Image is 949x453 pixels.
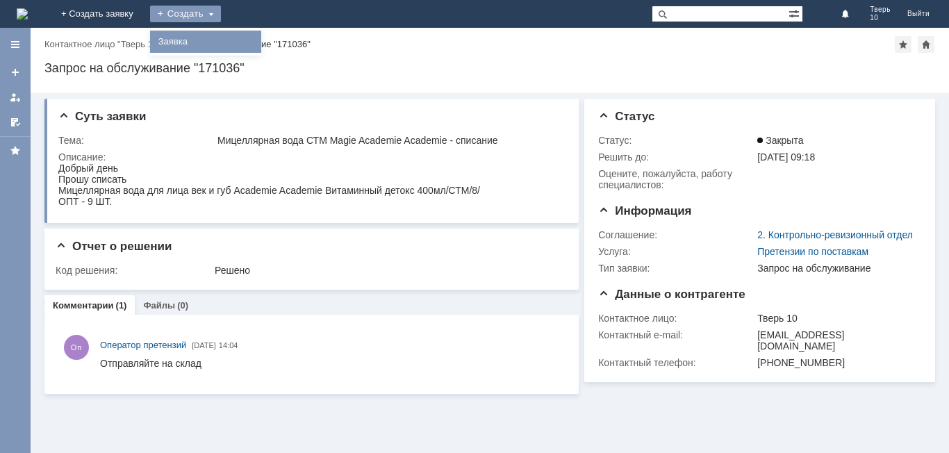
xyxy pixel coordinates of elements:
span: 14:04 [219,341,238,349]
a: Мои согласования [4,111,26,133]
div: Статус: [598,135,754,146]
div: Oцените, пожалуйста, работу специалистов: [598,168,754,190]
span: Оператор претензий [100,340,186,350]
a: Комментарии [53,300,114,311]
span: Статус [598,110,654,123]
div: Тема: [58,135,215,146]
div: Мицеллярная вода СТМ Magie Academie Academie - списание [217,135,560,146]
a: Оператор претензий [100,338,186,352]
div: / [44,39,166,49]
div: Запрос на обслуживание "171036" [166,39,311,49]
div: Решено [215,265,560,276]
div: Сделать домашней страницей [918,36,934,53]
a: Контактное лицо "Тверь 10" [44,39,161,49]
div: [EMAIL_ADDRESS][DOMAIN_NAME] [757,329,915,352]
div: Тверь 10 [757,313,915,324]
span: 10 [870,14,891,22]
a: Создать заявку [4,61,26,83]
div: Услуга: [598,246,754,257]
div: [PHONE_NUMBER] [757,357,915,368]
div: Добавить в избранное [895,36,911,53]
div: Контактное лицо: [598,313,754,324]
span: [DATE] 09:18 [757,151,815,163]
span: Данные о контрагенте [598,288,745,301]
a: Заявка [153,33,258,50]
span: Отчет о решении [56,240,172,253]
div: Запрос на обслуживание [757,263,915,274]
a: Претензии по поставкам [757,246,868,257]
div: Описание: [58,151,563,163]
span: Суть заявки [58,110,146,123]
div: Создать [150,6,221,22]
div: Решить до: [598,151,754,163]
span: Тверь [870,6,891,14]
div: Контактный e-mail: [598,329,754,340]
div: Запрос на обслуживание "171036" [44,61,935,75]
img: logo [17,8,28,19]
div: Соглашение: [598,229,754,240]
span: [DATE] [192,341,216,349]
a: Мои заявки [4,86,26,108]
a: 2. Контрольно-ревизионный отдел [757,229,913,240]
span: Расширенный поиск [789,6,802,19]
div: Код решения: [56,265,212,276]
div: (0) [177,300,188,311]
a: Файлы [143,300,175,311]
span: Информация [598,204,691,217]
div: (1) [116,300,127,311]
div: Контактный телефон: [598,357,754,368]
a: Перейти на домашнюю страницу [17,8,28,19]
div: Тип заявки: [598,263,754,274]
span: Закрыта [757,135,803,146]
